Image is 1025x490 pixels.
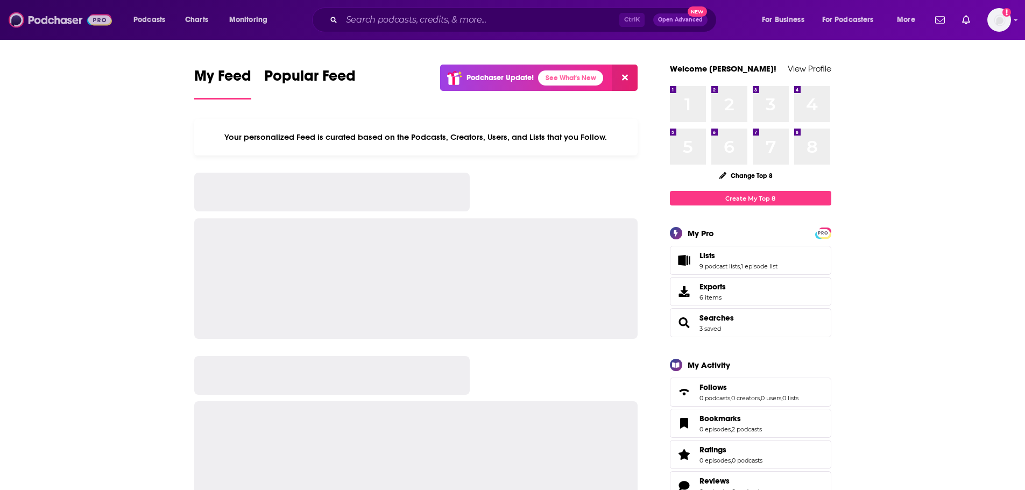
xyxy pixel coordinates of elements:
[699,414,741,423] span: Bookmarks
[699,457,731,464] a: 0 episodes
[699,251,715,260] span: Lists
[670,440,831,469] span: Ratings
[731,394,760,402] a: 0 creators
[688,228,714,238] div: My Pro
[674,416,695,431] a: Bookmarks
[670,246,831,275] span: Lists
[817,229,830,237] a: PRO
[653,13,708,26] button: Open AdvancedNew
[688,6,707,17] span: New
[619,13,645,27] span: Ctrl K
[987,8,1011,32] img: User Profile
[782,394,798,402] a: 0 lists
[741,262,777,270] a: 1 episode list
[538,70,603,86] a: See What's New
[674,315,695,330] a: Searches
[897,12,915,27] span: More
[731,457,732,464] span: ,
[264,67,356,100] a: Popular Feed
[133,12,165,27] span: Podcasts
[730,394,731,402] span: ,
[178,11,215,29] a: Charts
[222,11,281,29] button: open menu
[688,360,730,370] div: My Activity
[731,425,732,433] span: ,
[1002,8,1011,17] svg: Add a profile image
[674,447,695,462] a: Ratings
[889,11,929,29] button: open menu
[194,67,251,100] a: My Feed
[987,8,1011,32] span: Logged in as gabrielle.gantz
[670,378,831,407] span: Follows
[699,476,730,486] span: Reviews
[931,11,949,29] a: Show notifications dropdown
[699,313,734,323] a: Searches
[762,12,804,27] span: For Business
[699,262,740,270] a: 9 podcast lists
[699,476,762,486] a: Reviews
[229,12,267,27] span: Monitoring
[670,409,831,438] span: Bookmarks
[185,12,208,27] span: Charts
[699,414,762,423] a: Bookmarks
[699,282,726,292] span: Exports
[194,67,251,91] span: My Feed
[760,394,761,402] span: ,
[670,191,831,205] a: Create My Top 8
[732,425,762,433] a: 2 podcasts
[126,11,179,29] button: open menu
[740,262,741,270] span: ,
[732,457,762,464] a: 0 podcasts
[699,445,762,455] a: Ratings
[699,294,726,301] span: 6 items
[699,445,726,455] span: Ratings
[194,119,638,155] div: Your personalized Feed is curated based on the Podcasts, Creators, Users, and Lists that you Follow.
[674,253,695,268] a: Lists
[674,385,695,400] a: Follows
[670,63,776,74] a: Welcome [PERSON_NAME]!
[761,394,781,402] a: 0 users
[670,308,831,337] span: Searches
[713,169,780,182] button: Change Top 8
[815,11,889,29] button: open menu
[788,63,831,74] a: View Profile
[958,11,974,29] a: Show notifications dropdown
[754,11,818,29] button: open menu
[699,382,798,392] a: Follows
[781,394,782,402] span: ,
[822,12,874,27] span: For Podcasters
[699,394,730,402] a: 0 podcasts
[264,67,356,91] span: Popular Feed
[699,382,727,392] span: Follows
[987,8,1011,32] button: Show profile menu
[658,17,703,23] span: Open Advanced
[670,277,831,306] a: Exports
[674,284,695,299] span: Exports
[466,73,534,82] p: Podchaser Update!
[9,10,112,30] img: Podchaser - Follow, Share and Rate Podcasts
[699,251,777,260] a: Lists
[322,8,727,32] div: Search podcasts, credits, & more...
[699,325,721,332] a: 3 saved
[342,11,619,29] input: Search podcasts, credits, & more...
[699,425,731,433] a: 0 episodes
